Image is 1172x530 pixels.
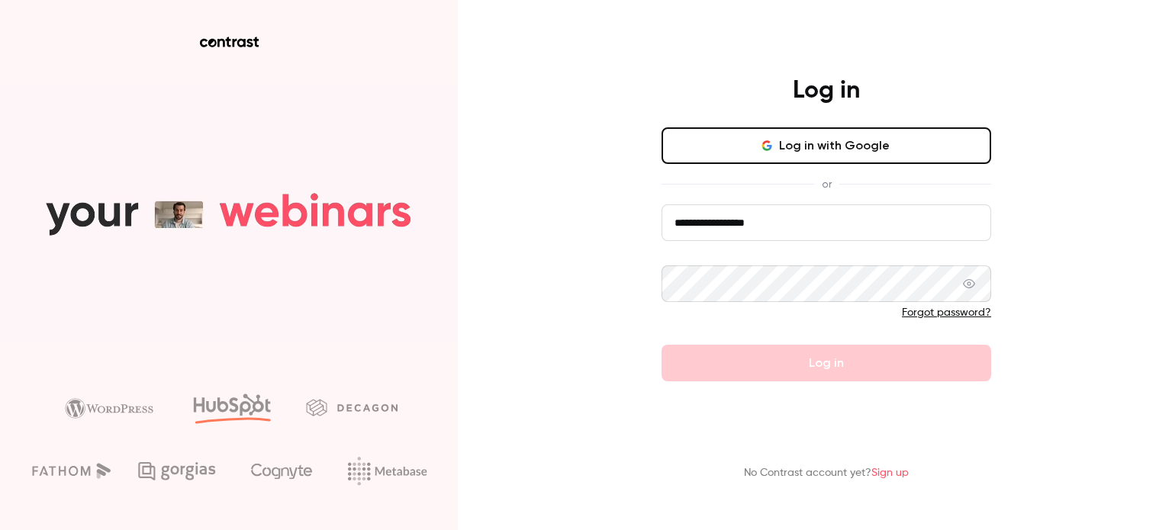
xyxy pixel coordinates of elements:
[902,307,991,318] a: Forgot password?
[871,467,909,478] a: Sign up
[793,75,860,106] h4: Log in
[662,127,991,164] button: Log in with Google
[744,465,909,481] p: No Contrast account yet?
[814,176,839,192] span: or
[306,399,398,416] img: decagon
